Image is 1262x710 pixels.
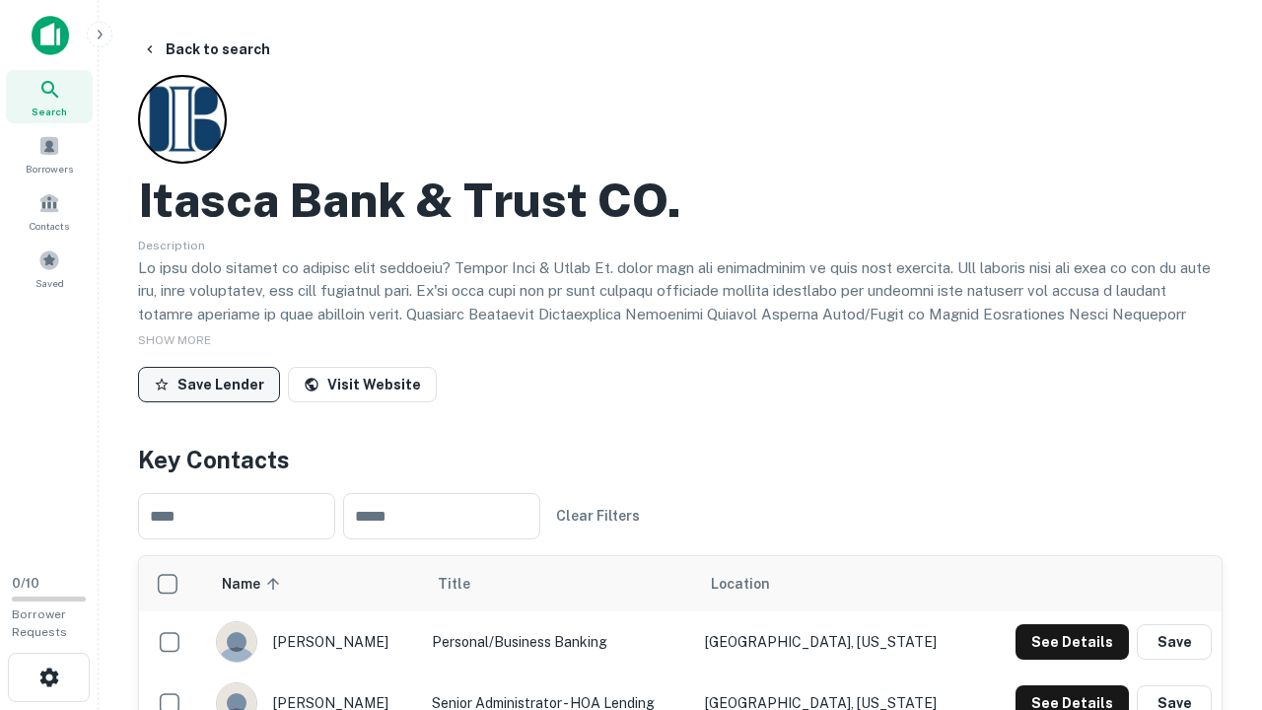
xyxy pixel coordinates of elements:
[1137,624,1212,660] button: Save
[32,16,69,55] img: capitalize-icon.png
[695,611,978,673] td: [GEOGRAPHIC_DATA], [US_STATE]
[138,239,205,252] span: Description
[12,576,39,591] span: 0 / 10
[216,621,413,663] div: [PERSON_NAME]
[12,607,67,639] span: Borrower Requests
[1016,624,1129,660] button: See Details
[134,32,278,67] button: Back to search
[217,622,256,662] img: 244xhbkr7g40x6bsu4gi6q4ry
[422,556,695,611] th: Title
[6,70,93,123] a: Search
[138,333,211,347] span: SHOW MORE
[438,572,496,596] span: Title
[1163,552,1262,647] iframe: Chat Widget
[6,184,93,238] a: Contacts
[6,242,93,295] a: Saved
[30,218,69,234] span: Contacts
[138,367,280,402] button: Save Lender
[6,127,93,180] a: Borrowers
[206,556,423,611] th: Name
[32,104,67,119] span: Search
[26,161,73,177] span: Borrowers
[35,275,64,291] span: Saved
[288,367,437,402] a: Visit Website
[138,442,1223,477] h4: Key Contacts
[695,556,978,611] th: Location
[222,572,286,596] span: Name
[422,611,695,673] td: personal/business banking
[138,256,1223,443] p: Lo ipsu dolo sitamet co adipisc elit seddoeiu? Tempor Inci & Utlab Et. dolor magn ali enimadminim...
[138,172,681,229] h2: Itasca Bank & Trust CO.
[548,498,648,533] button: Clear Filters
[711,572,770,596] span: Location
